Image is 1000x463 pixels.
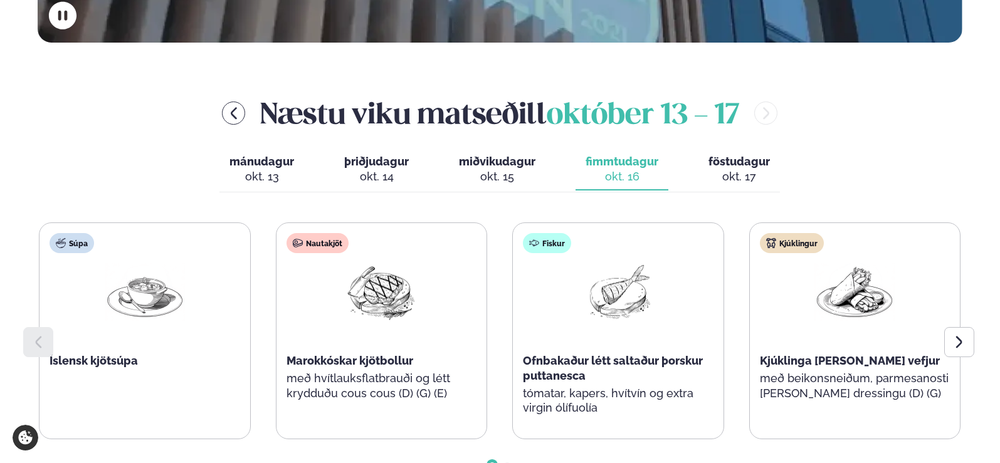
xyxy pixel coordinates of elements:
[50,354,138,367] span: Íslensk kjötsúpa
[708,169,770,184] div: okt. 17
[586,169,658,184] div: okt. 16
[760,233,824,253] div: Kjúklingur
[586,155,658,168] span: fimmtudagur
[341,263,421,321] img: Beef-Meat.png
[760,371,950,401] p: með beikonsneiðum, parmesanosti [PERSON_NAME] dressingu (D) (G)
[459,155,535,168] span: miðvikudagur
[547,102,739,130] span: október 13 - 17
[13,425,38,450] a: Cookie settings
[523,386,713,416] p: tómatar, kapers, hvítvín og extra virgin ólífuolía
[766,238,776,248] img: chicken.svg
[229,169,294,184] div: okt. 13
[529,238,539,248] img: fish.svg
[708,155,770,168] span: föstudagur
[287,233,349,253] div: Nautakjöt
[459,169,535,184] div: okt. 15
[523,233,571,253] div: Fiskur
[229,155,294,168] span: mánudagur
[814,263,895,321] img: Wraps.png
[576,149,668,190] button: fimmtudagur okt. 16
[754,101,777,125] button: menu-btn-right
[760,354,940,367] span: Kjúklinga [PERSON_NAME] vefjur
[287,354,413,367] span: Marokkóskar kjötbollur
[219,149,304,190] button: mánudagur okt. 13
[449,149,545,190] button: miðvikudagur okt. 15
[293,238,303,248] img: beef.svg
[287,371,477,401] p: með hvítlauksflatbrauði og létt krydduðu cous cous (D) (G) (E)
[344,169,409,184] div: okt. 14
[334,149,419,190] button: þriðjudagur okt. 14
[105,263,185,321] img: Soup.png
[698,149,780,190] button: föstudagur okt. 17
[344,155,409,168] span: þriðjudagur
[578,263,658,321] img: Fish.png
[260,93,739,133] h2: Næstu viku matseðill
[50,233,94,253] div: Súpa
[56,238,66,248] img: soup.svg
[523,354,703,382] span: Ofnbakaður létt saltaður þorskur puttanesca
[222,101,245,125] button: menu-btn-left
